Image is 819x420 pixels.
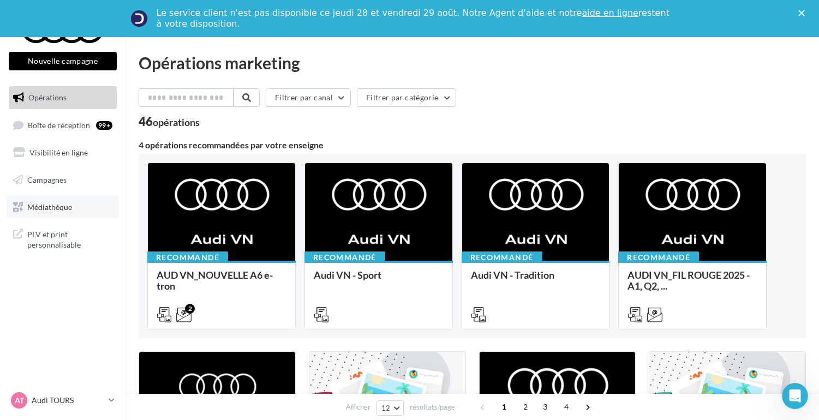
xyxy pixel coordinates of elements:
a: Campagnes [7,169,119,191]
span: Médiathèque [27,202,72,211]
span: 3 [536,398,554,416]
div: 2 [185,304,195,314]
span: Opérations [28,93,67,102]
div: Recommandé [618,251,699,263]
span: AUDI VN_FIL ROUGE 2025 - A1, Q2, ... [627,269,750,292]
iframe: Intercom live chat [782,383,808,409]
span: 2 [517,398,534,416]
span: Boîte de réception [28,120,90,129]
span: AT [15,395,24,406]
span: Audi VN - Sport [314,269,381,281]
a: Boîte de réception99+ [7,113,119,137]
a: AT Audi TOURS [9,390,117,411]
div: 4 opérations recommandées par votre enseigne [139,141,806,149]
button: Filtrer par canal [266,88,351,107]
a: Opérations [7,86,119,109]
a: PLV et print personnalisable [7,223,119,255]
div: Opérations marketing [139,55,806,71]
a: Médiathèque [7,196,119,219]
button: Filtrer par catégorie [357,88,456,107]
div: Fermer [798,10,809,16]
span: Campagnes [27,175,67,184]
span: Afficher [346,402,370,412]
img: Profile image for Service-Client [130,10,148,27]
span: résultats/page [410,402,455,412]
div: 99+ [96,121,112,130]
div: 46 [139,116,200,128]
button: 12 [376,400,404,416]
span: 4 [558,398,575,416]
button: Nouvelle campagne [9,52,117,70]
a: Visibilité en ligne [7,141,119,164]
span: Visibilité en ligne [29,148,88,157]
span: 12 [381,404,391,412]
a: aide en ligne [582,8,638,18]
div: Recommandé [147,251,228,263]
div: Recommandé [304,251,385,263]
div: Le service client n'est pas disponible ce jeudi 28 et vendredi 29 août. Notre Agent d'aide et not... [157,8,672,29]
div: opérations [153,117,200,127]
span: AUD VN_NOUVELLE A6 e-tron [157,269,273,292]
span: 1 [495,398,513,416]
div: Recommandé [462,251,542,263]
span: PLV et print personnalisable [27,227,112,250]
span: Audi VN - Tradition [471,269,554,281]
p: Audi TOURS [32,395,104,406]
